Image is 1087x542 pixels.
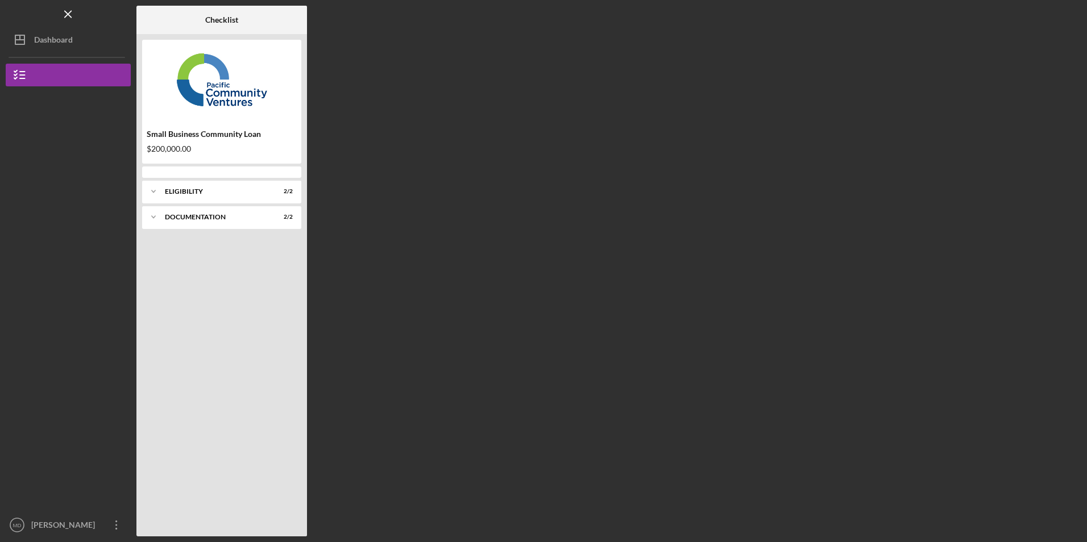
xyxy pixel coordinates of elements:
div: [PERSON_NAME] [28,514,102,539]
div: 2 / 2 [272,214,293,220]
text: MD [13,522,22,528]
button: Dashboard [6,28,131,51]
div: 2 / 2 [272,188,293,195]
div: Small Business Community Loan [147,130,297,139]
div: Documentation [165,214,264,220]
div: Dashboard [34,28,73,54]
img: Product logo [142,45,301,114]
b: Checklist [205,15,238,24]
div: Eligibility [165,188,264,195]
button: MD[PERSON_NAME] [6,514,131,536]
div: $200,000.00 [147,144,297,153]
